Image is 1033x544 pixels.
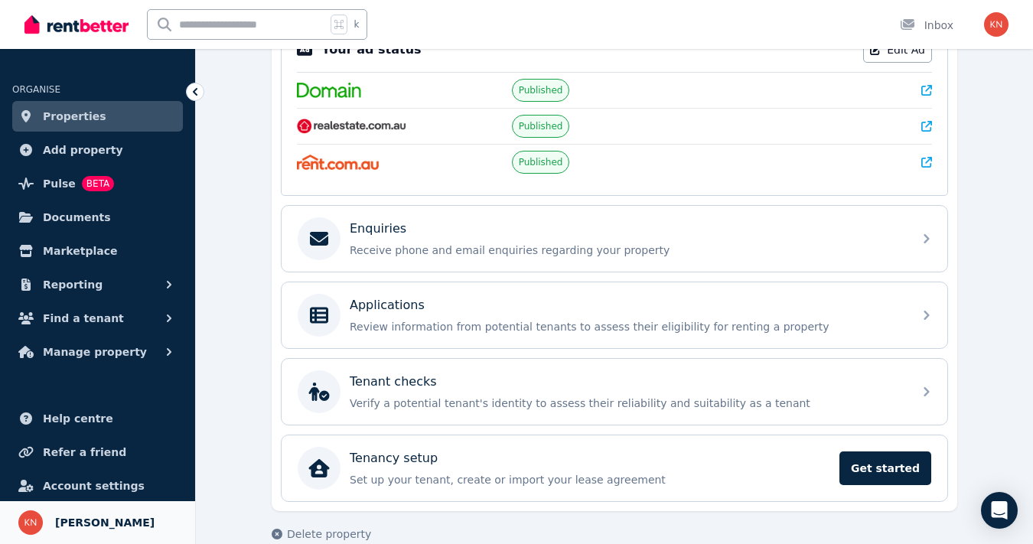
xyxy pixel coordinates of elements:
[350,220,406,238] p: Enquiries
[297,119,406,134] img: RealEstate.com.au
[12,202,183,233] a: Documents
[287,526,371,542] span: Delete property
[12,337,183,367] button: Manage property
[519,120,563,132] span: Published
[900,18,953,33] div: Inbox
[12,168,183,199] a: PulseBETA
[282,282,947,348] a: ApplicationsReview information from potential tenants to assess their eligibility for renting a p...
[43,309,124,327] span: Find a tenant
[24,13,129,36] img: RentBetter
[43,141,123,159] span: Add property
[282,435,947,501] a: Tenancy setupSet up your tenant, create or import your lease agreementGet started
[43,208,111,226] span: Documents
[297,83,361,98] img: Domain.com.au
[12,135,183,165] a: Add property
[321,41,421,59] p: Your ad status
[297,155,379,170] img: Rent.com.au
[43,242,117,260] span: Marketplace
[839,451,931,485] span: Get started
[43,409,113,428] span: Help centre
[350,296,425,314] p: Applications
[12,236,183,266] a: Marketplace
[12,84,60,95] span: ORGANISE
[984,12,1009,37] img: Karin Nyeholt
[350,319,904,334] p: Review information from potential tenants to assess their eligibility for renting a property
[350,243,904,258] p: Receive phone and email enquiries regarding your property
[12,437,183,467] a: Refer a friend
[350,472,830,487] p: Set up your tenant, create or import your lease agreement
[12,303,183,334] button: Find a tenant
[350,449,438,467] p: Tenancy setup
[55,513,155,532] span: [PERSON_NAME]
[82,176,114,191] span: BETA
[12,101,183,132] a: Properties
[43,107,106,125] span: Properties
[519,84,563,96] span: Published
[43,343,147,361] span: Manage property
[863,37,932,63] a: Edit Ad
[282,359,947,425] a: Tenant checksVerify a potential tenant's identity to assess their reliability and suitability as ...
[12,471,183,501] a: Account settings
[272,526,371,542] button: Delete property
[43,275,103,294] span: Reporting
[350,396,904,411] p: Verify a potential tenant's identity to assess their reliability and suitability as a tenant
[354,18,359,31] span: k
[18,510,43,535] img: Karin Nyeholt
[12,403,183,434] a: Help centre
[43,477,145,495] span: Account settings
[519,156,563,168] span: Published
[981,492,1018,529] div: Open Intercom Messenger
[12,269,183,300] button: Reporting
[43,174,76,193] span: Pulse
[282,206,947,272] a: EnquiriesReceive phone and email enquiries regarding your property
[350,373,437,391] p: Tenant checks
[43,443,126,461] span: Refer a friend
